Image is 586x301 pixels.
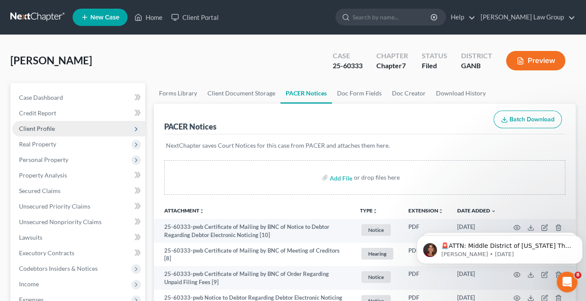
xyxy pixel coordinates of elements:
a: Hearing [360,247,395,261]
a: Date Added expand_more [457,207,496,214]
div: or drop files here [354,173,400,182]
a: [PERSON_NAME] Law Group [476,10,575,25]
a: Unsecured Nonpriority Claims [12,214,145,230]
span: Hearing [361,248,393,260]
span: Unsecured Nonpriority Claims [19,218,102,225]
iframe: Intercom notifications message [413,217,586,278]
div: Chapter [376,51,408,61]
a: Notice [360,270,395,284]
i: unfold_more [438,209,443,214]
button: Batch Download [494,111,562,129]
span: Income [19,280,39,288]
span: [PERSON_NAME] [10,54,92,67]
a: Client Document Storage [202,83,280,104]
div: Chapter [376,61,408,71]
span: Case Dashboard [19,94,63,101]
div: Filed [422,61,447,71]
a: Doc Creator [387,83,431,104]
a: Help [446,10,475,25]
a: Extensionunfold_more [408,207,443,214]
div: Case [333,51,363,61]
span: Real Property [19,140,56,148]
button: Preview [506,51,565,70]
span: Secured Claims [19,187,61,194]
a: Credit Report [12,105,145,121]
span: Lawsuits [19,234,42,241]
div: PACER Notices [164,121,217,132]
iframe: Intercom live chat [557,272,577,292]
input: Search by name... [353,9,432,25]
div: GANB [461,61,492,71]
span: Property Analysis [19,171,67,179]
button: TYPEunfold_more [360,208,378,214]
span: Codebtors Insiders & Notices [19,265,98,272]
i: unfold_more [199,209,204,214]
div: District [461,51,492,61]
a: Home [130,10,167,25]
td: PDF [401,219,450,243]
div: 25-60333 [333,61,363,71]
p: NextChapter saves Court Notices for this case from PACER and attaches them here. [166,141,564,150]
a: Attachmentunfold_more [164,207,204,214]
i: expand_more [491,209,496,214]
a: Secured Claims [12,183,145,199]
span: Executory Contracts [19,249,74,257]
span: Client Profile [19,125,55,132]
span: Notice [361,271,391,283]
td: [DATE] [450,266,503,290]
i: unfold_more [373,209,378,214]
span: Credit Report [19,109,56,117]
a: Property Analysis [12,168,145,183]
td: 25-60333-pwb Certificate of Mailing by BNC of Meeting of Creditors [8] [154,243,353,266]
div: Status [422,51,447,61]
td: PDF [401,266,450,290]
span: 7 [402,61,406,70]
span: New Case [90,14,119,21]
span: Personal Property [19,156,68,163]
a: Client Portal [167,10,223,25]
span: Notice [361,224,391,236]
a: Notice [360,223,395,237]
a: Doc Form Fields [332,83,387,104]
a: Case Dashboard [12,90,145,105]
span: Batch Download [510,116,554,123]
a: PACER Notices [280,83,332,104]
td: PDF [401,243,450,266]
td: 25-60333-pwb Certificate of Mailing by BNC of Notice to Debtor Regarding Debtor Electronic Notici... [154,219,353,243]
span: 8 [574,272,581,279]
a: Unsecured Priority Claims [12,199,145,214]
a: Download History [431,83,491,104]
a: Forms Library [154,83,202,104]
a: Executory Contracts [12,245,145,261]
td: 25-60333-pwb Certificate of Mailing by BNC of Order Regarding Unpaid Filing Fees [9] [154,266,353,290]
span: Unsecured Priority Claims [19,203,90,210]
a: Lawsuits [12,230,145,245]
